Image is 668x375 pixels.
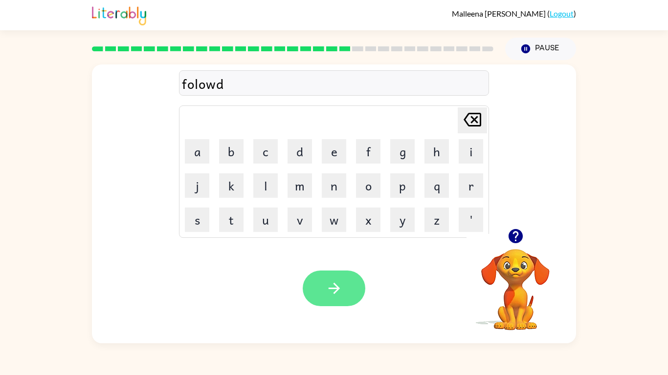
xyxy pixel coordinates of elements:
[288,173,312,198] button: m
[356,208,380,232] button: x
[452,9,576,18] div: ( )
[356,139,380,164] button: f
[92,4,146,25] img: Literably
[219,139,244,164] button: b
[459,208,483,232] button: '
[390,173,415,198] button: p
[322,208,346,232] button: w
[322,173,346,198] button: n
[182,73,486,94] div: folowd
[459,139,483,164] button: i
[288,208,312,232] button: v
[550,9,574,18] a: Logout
[424,139,449,164] button: h
[253,208,278,232] button: u
[505,38,576,60] button: Pause
[288,139,312,164] button: d
[253,139,278,164] button: c
[467,234,564,332] video: Your browser must support playing .mp4 files to use Literably. Please try using another browser.
[390,208,415,232] button: y
[452,9,547,18] span: Malleena [PERSON_NAME]
[219,173,244,198] button: k
[459,173,483,198] button: r
[424,208,449,232] button: z
[390,139,415,164] button: g
[185,139,209,164] button: a
[356,173,380,198] button: o
[185,208,209,232] button: s
[424,173,449,198] button: q
[219,208,244,232] button: t
[253,173,278,198] button: l
[185,173,209,198] button: j
[322,139,346,164] button: e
